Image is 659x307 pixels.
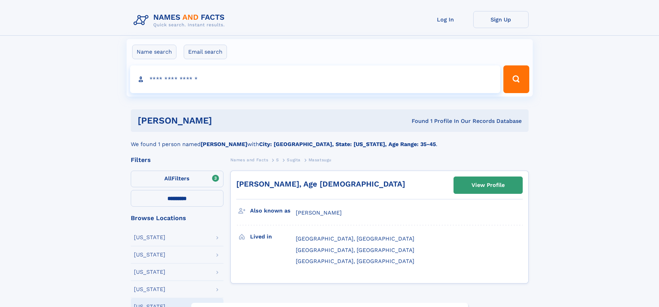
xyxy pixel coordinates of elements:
[296,209,342,216] span: [PERSON_NAME]
[134,252,165,258] div: [US_STATE]
[134,269,165,275] div: [US_STATE]
[230,155,268,164] a: Names and Facts
[312,117,522,125] div: Found 1 Profile In Our Records Database
[296,258,414,264] span: [GEOGRAPHIC_DATA], [GEOGRAPHIC_DATA]
[296,235,414,242] span: [GEOGRAPHIC_DATA], [GEOGRAPHIC_DATA]
[276,155,279,164] a: S
[503,65,529,93] button: Search Button
[131,157,223,163] div: Filters
[276,157,279,162] span: S
[259,141,436,147] b: City: [GEOGRAPHIC_DATA], State: [US_STATE], Age Range: 35-45
[132,45,176,59] label: Name search
[134,287,165,292] div: [US_STATE]
[250,205,296,217] h3: Also known as
[201,141,247,147] b: [PERSON_NAME]
[250,231,296,243] h3: Lived in
[454,177,522,193] a: View Profile
[131,11,230,30] img: Logo Names and Facts
[309,157,331,162] span: Masatsugu
[236,180,405,188] a: [PERSON_NAME], Age [DEMOGRAPHIC_DATA]
[134,235,165,240] div: [US_STATE]
[131,132,529,148] div: We found 1 person named with .
[184,45,227,59] label: Email search
[287,157,301,162] span: Sugita
[287,155,301,164] a: Sugita
[296,247,414,253] span: [GEOGRAPHIC_DATA], [GEOGRAPHIC_DATA]
[473,11,529,28] a: Sign Up
[138,116,312,125] h1: [PERSON_NAME]
[131,171,223,187] label: Filters
[472,177,505,193] div: View Profile
[418,11,473,28] a: Log In
[130,65,501,93] input: search input
[164,175,172,182] span: All
[131,215,223,221] div: Browse Locations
